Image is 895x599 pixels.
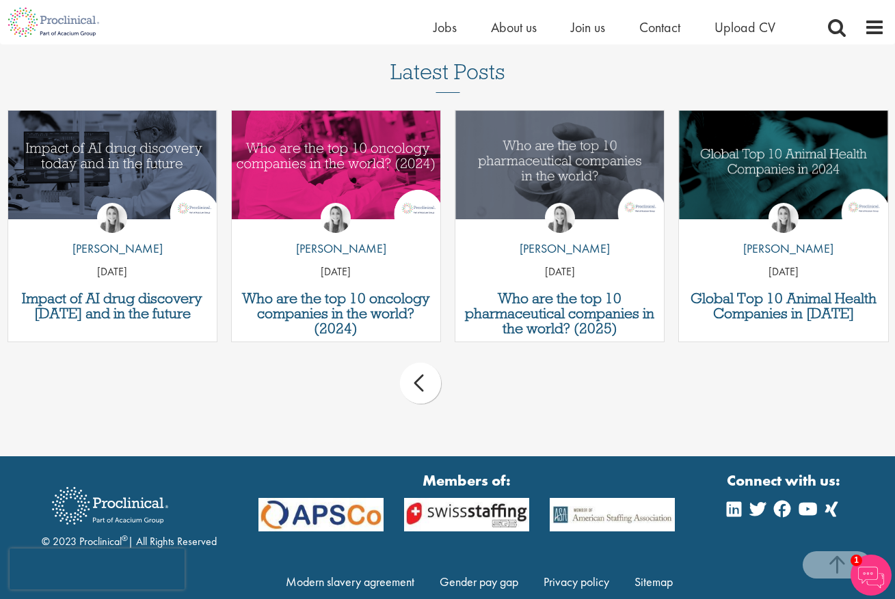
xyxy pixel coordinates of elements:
[455,264,664,280] p: [DATE]
[539,498,685,531] img: APSCo
[455,111,664,219] img: Top 10 pharmaceutical companies in the world 2025
[679,111,887,219] img: Global Top 10 Animal Health Companies in 2024
[769,203,799,233] img: Hannah Burke
[10,548,185,589] iframe: reCAPTCHA
[571,18,605,36] a: Join us
[733,203,833,264] a: Hannah Burke [PERSON_NAME]
[286,574,414,589] a: Modern slavery agreement
[122,533,128,544] sup: ®
[15,291,210,321] a: Impact of AI drug discovery [DATE] and in the future
[462,291,657,336] a: Who are the top 10 pharmaceutical companies in the world? (2025)
[42,477,217,550] div: © 2023 Proclinical | All Rights Reserved
[545,203,575,233] img: Hannah Burke
[8,264,217,280] p: [DATE]
[851,555,892,596] img: Chatbot
[639,18,680,36] a: Contact
[433,18,457,36] a: Jobs
[400,363,441,404] div: prev
[286,240,386,257] p: [PERSON_NAME]
[232,111,440,232] a: Link to a post
[727,470,843,491] strong: Connect with us:
[851,555,862,566] span: 1
[62,240,163,257] p: [PERSON_NAME]
[248,498,394,531] img: APSCo
[8,111,217,232] a: Link to a post
[714,18,775,36] a: Upload CV
[232,264,440,280] p: [DATE]
[679,264,887,280] p: [DATE]
[509,240,610,257] p: [PERSON_NAME]
[321,203,351,233] img: Hannah Burke
[239,291,433,336] a: Who are the top 10 oncology companies in the world? (2024)
[544,574,609,589] a: Privacy policy
[686,291,881,321] a: Global Top 10 Animal Health Companies in [DATE]
[491,18,537,36] a: About us
[286,203,386,264] a: Hannah Burke [PERSON_NAME]
[62,203,163,264] a: Hannah Burke [PERSON_NAME]
[394,498,539,531] img: APSCo
[97,203,127,233] img: Hannah Burke
[455,111,664,232] a: Link to a post
[390,60,505,93] h3: Latest Posts
[634,574,673,589] a: Sitemap
[42,477,178,534] img: Proclinical Recruitment
[733,240,833,257] p: [PERSON_NAME]
[509,203,610,264] a: Hannah Burke [PERSON_NAME]
[8,111,217,219] img: AI in drug discovery
[440,574,518,589] a: Gender pay gap
[679,111,887,232] a: Link to a post
[258,470,676,491] strong: Members of:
